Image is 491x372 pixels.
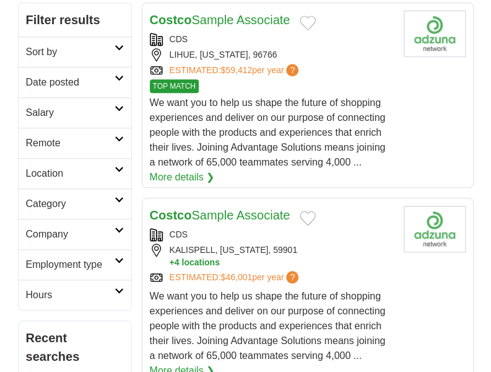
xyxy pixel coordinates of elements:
[286,271,298,283] span: ?
[26,166,115,181] h2: Location
[150,208,192,222] strong: Costco
[26,105,115,120] h2: Salary
[19,37,131,67] a: Sort by
[220,65,252,75] span: $59,412
[26,257,115,272] h2: Employment type
[150,13,290,27] a: CostcoSample Associate
[19,280,131,310] a: Hours
[26,197,115,211] h2: Category
[150,97,386,167] span: We want you to help us shape the future of shopping experiences and deliver on our purpose of con...
[170,257,175,268] span: +
[150,244,394,268] div: KALISPELL, [US_STATE], 59901
[150,291,386,361] span: We want you to help us shape the future of shopping experiences and deliver on our purpose of con...
[26,75,115,90] h2: Date posted
[150,228,394,241] div: CDS
[19,128,131,158] a: Remote
[170,271,302,284] a: ESTIMATED:$46,001per year?
[26,329,124,366] h2: Recent searches
[404,11,466,57] img: Company logo
[19,219,131,249] a: Company
[19,249,131,280] a: Employment type
[19,188,131,219] a: Category
[300,211,316,226] button: Add to favorite jobs
[26,288,115,303] h2: Hours
[26,136,115,151] h2: Remote
[150,13,192,27] strong: Costco
[170,64,302,77] a: ESTIMATED:$59,412per year?
[150,48,394,61] div: LIHUE, [US_STATE], 96766
[150,208,290,222] a: CostcoSample Associate
[300,15,316,30] button: Add to favorite jobs
[26,227,115,242] h2: Company
[26,45,115,60] h2: Sort by
[19,158,131,188] a: Location
[19,67,131,97] a: Date posted
[150,79,199,93] span: TOP MATCH
[150,170,215,185] a: More details ❯
[404,206,466,252] img: Company logo
[19,97,131,128] a: Salary
[170,257,394,268] button: +4 locations
[220,272,252,282] span: $46,001
[286,64,298,76] span: ?
[150,33,394,46] div: CDS
[19,3,131,37] h2: Filter results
